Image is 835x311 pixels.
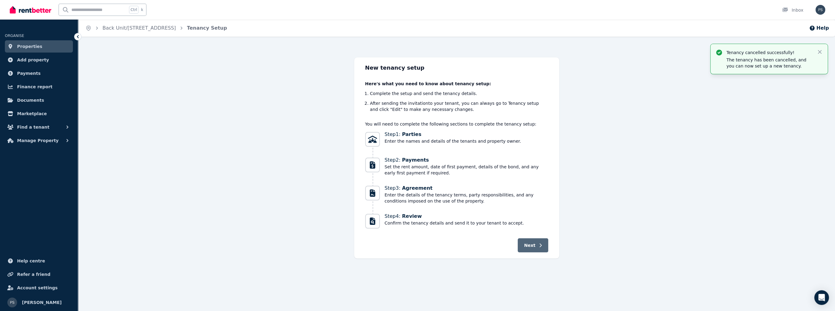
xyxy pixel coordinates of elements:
[187,24,227,32] span: Tenancy Setup
[78,20,234,37] nav: Breadcrumb
[726,57,812,69] p: The tenancy has been cancelled, and you can now set up a new tenancy.
[5,81,73,93] a: Finance report
[518,238,548,252] button: Next
[385,213,524,220] span: Step 4 :
[370,100,548,112] li: After sending the invitation to your tenant, you can always go to Tenancy setup and click "Edit" ...
[385,192,548,204] span: Enter the details of the tenancy terms, party responsibilities, and any conditions imposed on the...
[365,64,548,72] h2: New tenancy setup
[17,284,58,291] span: Account settings
[782,7,803,13] div: Inbox
[814,290,829,305] div: Open Intercom Messenger
[5,255,73,267] a: Help centre
[365,81,548,87] p: Here's what you need to know about tenancy setup:
[385,185,548,192] span: Step 3 :
[385,156,548,164] span: Step 2 :
[5,108,73,120] a: Marketplace
[402,185,433,191] span: Agreement
[129,6,139,14] span: Ctrl
[5,282,73,294] a: Account settings
[5,134,73,147] button: Manage Property
[385,138,521,144] span: Enter the names and details of the tenants and property owner.
[17,257,45,265] span: Help centre
[402,131,422,137] span: Parties
[815,5,825,15] img: Prabhjot Singh
[7,298,17,307] img: Prabhjot Singh
[17,56,49,64] span: Add property
[385,131,521,138] span: Step 1 :
[22,299,62,306] span: [PERSON_NAME]
[5,268,73,280] a: Refer a friend
[141,7,143,12] span: k
[103,25,176,31] a: Back Unit/[STREET_ADDRESS]
[17,110,47,117] span: Marketplace
[365,131,548,230] nav: Progress
[17,43,42,50] span: Properties
[17,137,59,144] span: Manage Property
[402,157,429,163] span: Payments
[17,83,52,90] span: Finance report
[726,49,812,56] p: Tenancy cancelled successfully!
[370,90,548,97] li: Complete the setup and send the tenancy details .
[5,34,24,38] span: ORGANISE
[17,271,50,278] span: Refer a friend
[10,5,51,14] img: RentBetter
[5,121,73,133] button: Find a tenant
[524,242,535,248] span: Next
[17,97,44,104] span: Documents
[5,67,73,79] a: Payments
[17,123,49,131] span: Find a tenant
[5,54,73,66] a: Add property
[402,213,422,219] span: Review
[17,70,41,77] span: Payments
[809,24,829,32] button: Help
[385,220,524,226] span: Confirm the tenancy details and send it to your tenant to accept.
[385,164,548,176] span: Set the rent amount, date of first payment, details of the bond, and any early first payment if r...
[365,121,548,127] p: You will need to complete the following sections to complete the tenancy setup:
[5,40,73,53] a: Properties
[5,94,73,106] a: Documents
